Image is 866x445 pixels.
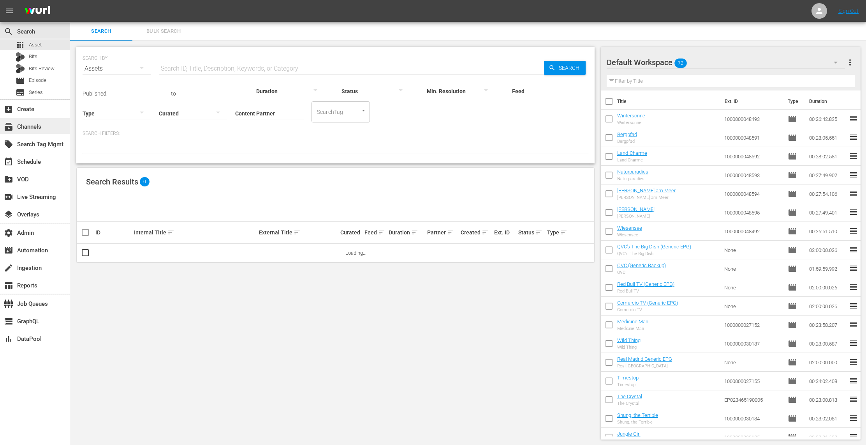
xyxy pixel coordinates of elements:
[137,27,190,36] span: Bulk Search
[788,133,797,142] span: Episode
[5,6,14,16] span: menu
[4,157,13,167] span: Schedule
[535,229,542,236] span: sort
[617,169,648,175] a: Naturparadies
[617,244,691,250] a: QVC's The Big Dish (Generic EPG)
[617,206,655,212] a: [PERSON_NAME]
[806,203,849,222] td: 00:27:49.401
[849,245,858,254] span: reorder
[617,139,637,144] div: Bergpfad
[804,90,851,112] th: Duration
[849,151,858,161] span: reorder
[849,226,858,236] span: reorder
[360,107,367,114] button: Open
[617,420,658,425] div: Shung, the Terrible
[849,301,858,310] span: reorder
[806,372,849,390] td: 00:24:02.408
[788,414,797,423] span: Episode
[29,65,55,73] span: Bits Review
[171,90,176,97] span: to
[617,363,672,369] div: Real [GEOGRAPHIC_DATA]
[721,184,785,203] td: 1000000048594
[788,245,797,255] span: Episode
[556,61,586,75] span: Search
[617,214,655,219] div: [PERSON_NAME]
[806,110,849,128] td: 00:26:42.835
[617,337,641,343] a: Wild Thing
[849,357,858,367] span: reorder
[140,177,150,186] span: 0
[788,114,797,124] span: Episode
[29,89,43,96] span: Series
[849,282,858,292] span: reorder
[389,228,425,237] div: Duration
[849,339,858,348] span: reorder
[788,433,797,442] span: Episode
[617,382,639,387] div: Timestop
[547,228,564,237] div: Type
[806,147,849,166] td: 00:28:02.581
[721,110,785,128] td: 1000000048493
[617,412,658,418] a: Shung, the Terrible
[378,229,385,236] span: sort
[788,152,797,161] span: Episode
[617,232,642,238] div: Wiesensee
[721,147,785,166] td: 1000000048592
[4,299,13,308] span: Job Queues
[617,326,648,331] div: Medicine Man
[806,259,849,278] td: 01:59:59.992
[4,210,13,219] span: Overlays
[29,76,46,84] span: Episode
[617,281,674,287] a: Red Bull TV (Generic EPG)
[167,229,174,236] span: sort
[4,27,13,36] span: Search
[134,228,257,237] div: Internal Title
[806,334,849,353] td: 00:23:00.587
[4,263,13,273] span: Ingestion
[617,251,691,256] div: QVC's The Big Dish
[4,105,13,114] span: Create
[482,229,489,236] span: sort
[849,395,858,404] span: reorder
[4,140,13,149] span: Search Tag Mgmt
[544,61,586,75] button: Search
[16,52,25,62] div: Bits
[617,158,647,163] div: Land-Charme
[788,170,797,180] span: Episode
[806,297,849,316] td: 02:00:00.026
[617,225,642,231] a: Wiesensee
[16,64,25,73] div: Bits Review
[721,316,785,334] td: 1000000027152
[721,353,785,372] td: None
[617,113,645,119] a: Wintersonne
[849,207,858,217] span: reorder
[788,376,797,386] span: Episode
[721,222,785,241] td: 1000000048492
[364,228,386,237] div: Feed
[849,189,858,198] span: reorder
[560,229,567,236] span: sort
[427,228,458,237] div: Partner
[16,40,25,50] span: Asset
[617,270,666,275] div: QVC
[4,281,13,290] span: Reports
[788,320,797,330] span: Episode
[83,130,588,137] p: Search Filters:
[849,320,858,329] span: reorder
[849,432,858,441] span: reorder
[340,229,362,236] div: Curated
[806,278,849,297] td: 02:00:00.026
[849,133,858,142] span: reorder
[721,128,785,147] td: 1000000048591
[788,208,797,217] span: Episode
[721,259,785,278] td: None
[849,114,858,123] span: reorder
[788,283,797,292] span: Episode
[29,53,37,60] span: Bits
[788,264,797,273] span: Episode
[806,184,849,203] td: 00:27:54.106
[788,395,797,404] span: Episode
[617,300,678,306] a: Comercio TV (Generic EPG)
[721,278,785,297] td: None
[617,120,645,125] div: Wintersonne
